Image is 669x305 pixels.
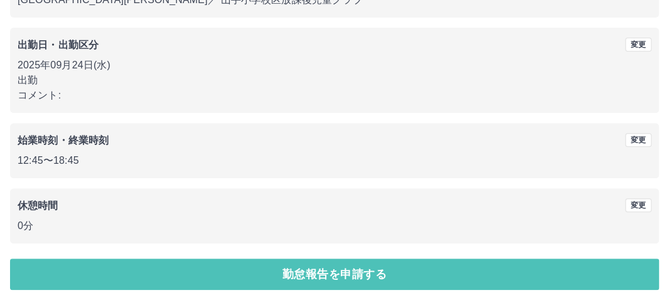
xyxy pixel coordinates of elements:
[625,198,651,212] button: 変更
[625,38,651,51] button: 変更
[10,259,659,290] button: 勤怠報告を申請する
[18,40,99,50] b: 出勤日・出勤区分
[18,58,651,73] p: 2025年09月24日(水)
[18,218,651,233] p: 0分
[18,135,109,146] b: 始業時刻・終業時刻
[18,88,651,103] p: コメント:
[18,153,651,168] p: 12:45 〜 18:45
[625,133,651,147] button: 変更
[18,200,58,211] b: 休憩時間
[18,73,651,88] p: 出勤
